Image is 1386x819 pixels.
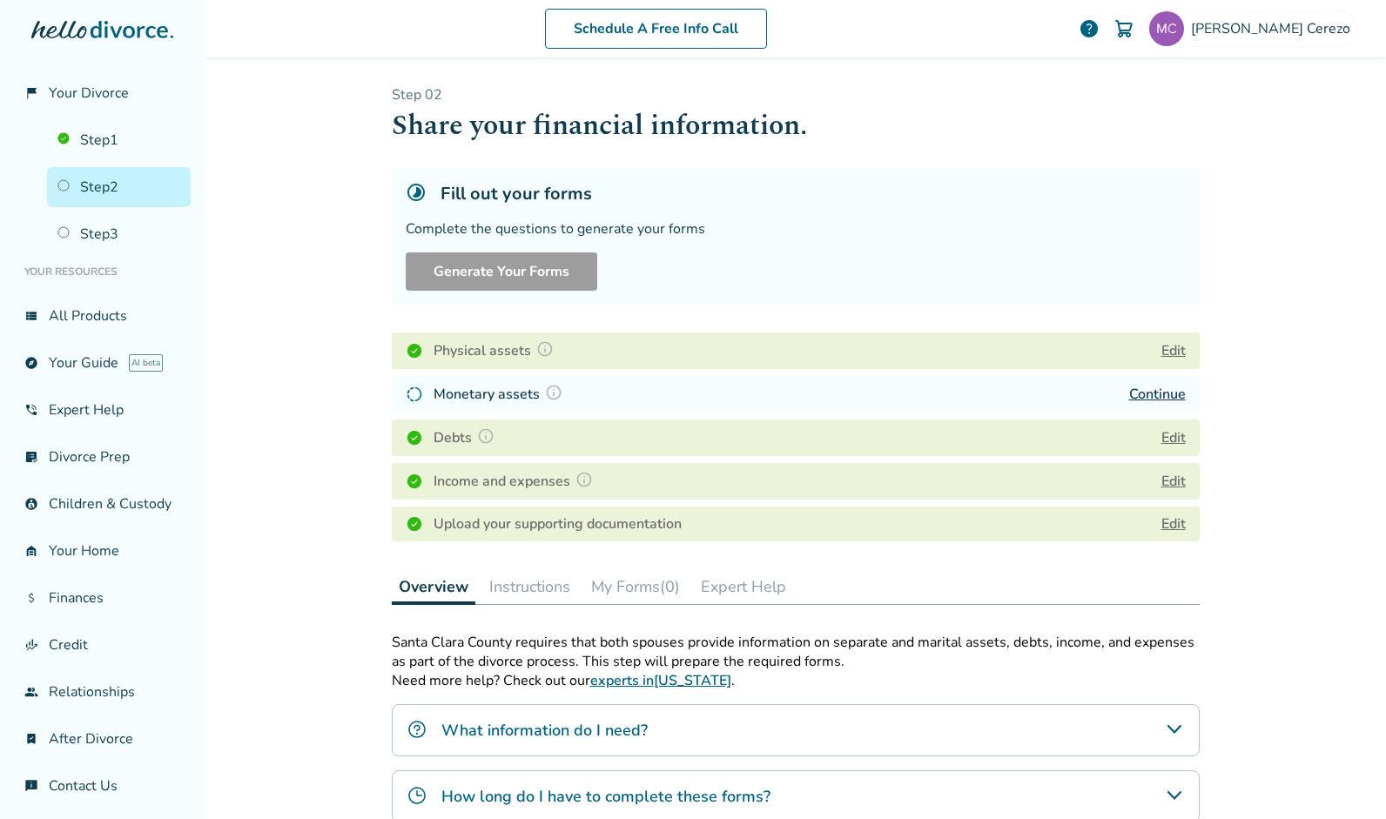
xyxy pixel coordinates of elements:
[47,214,191,254] a: Step3
[584,569,687,604] button: My Forms(0)
[406,515,423,533] img: Completed
[24,497,38,511] span: account_child
[407,785,427,806] img: How long do I have to complete these forms?
[1129,385,1186,404] a: Continue
[129,354,163,372] span: AI beta
[434,426,500,449] h4: Debts
[1079,18,1100,39] a: help
[14,437,191,477] a: list_alt_checkDivorce Prep
[406,342,423,359] img: Completed
[575,471,593,488] img: Question Mark
[1161,514,1186,534] a: Edit
[1161,427,1186,448] button: Edit
[14,531,191,571] a: garage_homeYour Home
[49,84,129,103] span: Your Divorce
[24,356,38,370] span: explore
[441,719,648,742] h4: What information do I need?
[24,309,38,323] span: view_list
[392,671,1200,690] p: Need more help? Check out our .
[1149,11,1184,46] img: mcerezogt@gmail.com
[1161,340,1186,361] button: Edit
[14,672,191,712] a: groupRelationships
[406,219,1186,238] div: Complete the questions to generate your forms
[14,296,191,336] a: view_listAll Products
[434,470,598,493] h4: Income and expenses
[392,633,1200,671] p: Santa Clara County requires that both spouses provide information on separate and marital assets,...
[406,429,423,446] img: Completed
[545,384,562,401] img: Question Mark
[590,671,731,690] a: experts in[US_STATE]
[434,514,682,534] h4: Upload your supporting documentation
[434,383,568,406] h4: Monetary assets
[434,339,559,362] h4: Physical assets
[1114,18,1134,39] img: Cart
[24,403,38,417] span: phone_in_talk
[407,719,427,740] img: What information do I need?
[441,182,592,205] h5: Fill out your forms
[536,340,554,358] img: Question Mark
[24,591,38,605] span: attach_money
[14,484,191,524] a: account_childChildren & Custody
[406,252,597,291] button: Generate Your Forms
[406,473,423,490] img: Completed
[14,73,191,113] a: flag_2Your Divorce
[441,785,770,808] h4: How long do I have to complete these forms?
[24,86,38,100] span: flag_2
[392,569,475,605] button: Overview
[392,85,1200,104] p: Step 0 2
[1299,735,1386,819] iframe: Chat Widget
[14,390,191,430] a: phone_in_talkExpert Help
[14,578,191,618] a: attach_moneyFinances
[47,167,191,207] a: Step2
[24,544,38,558] span: garage_home
[545,9,767,49] a: Schedule A Free Info Call
[24,779,38,793] span: chat_info
[477,427,495,445] img: Question Mark
[14,625,191,665] a: finance_modeCredit
[47,120,191,160] a: Step1
[482,569,577,604] button: Instructions
[14,343,191,383] a: exploreYour GuideAI beta
[24,450,38,464] span: list_alt_check
[392,704,1200,756] div: What information do I need?
[694,569,793,604] button: Expert Help
[1191,19,1357,38] span: [PERSON_NAME] Cerezo
[24,638,38,652] span: finance_mode
[392,104,1200,147] h1: Share your financial information.
[14,254,191,289] li: Your Resources
[406,386,423,403] img: In Progress
[14,719,191,759] a: bookmark_checkAfter Divorce
[14,766,191,806] a: chat_infoContact Us
[24,685,38,699] span: group
[24,732,38,746] span: bookmark_check
[1161,471,1186,492] button: Edit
